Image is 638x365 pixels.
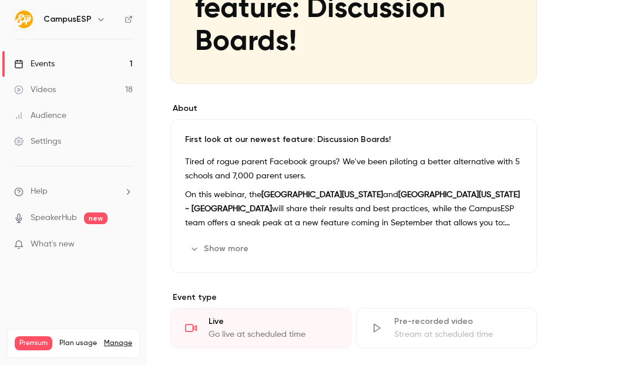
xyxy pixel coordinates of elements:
[170,308,351,348] div: LiveGo live at scheduled time
[394,316,522,327] div: Pre-recorded video
[14,84,56,96] div: Videos
[14,110,66,121] div: Audience
[209,316,337,327] div: Live
[31,185,48,198] span: Help
[119,239,133,250] iframe: Noticeable Trigger
[14,136,61,147] div: Settings
[59,339,97,348] span: Plan usage
[84,212,108,224] span: new
[104,339,132,348] a: Manage
[15,10,33,29] img: CampusESP
[261,191,383,199] strong: [GEOGRAPHIC_DATA][US_STATE]
[31,238,75,251] span: What's new
[14,58,55,70] div: Events
[185,239,256,258] button: Show more
[170,292,537,303] p: Event type
[170,103,537,114] label: About
[15,336,52,350] span: Premium
[356,308,537,348] div: Pre-recorded videoStream at scheduled time
[31,212,77,224] a: SpeakerHub
[185,188,522,230] p: On this webinar, the and will share their results and best practices, while the CampusESP team of...
[209,329,337,340] div: Go live at scheduled time
[14,185,133,198] li: help-dropdown-opener
[185,134,522,146] p: First look at our newest feature: Discussion Boards!
[394,329,522,340] div: Stream at scheduled time
[43,13,92,25] h6: CampusESP
[185,155,522,183] p: Tired of rogue parent Facebook groups? We've been piloting a better alternative with 5 schools an...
